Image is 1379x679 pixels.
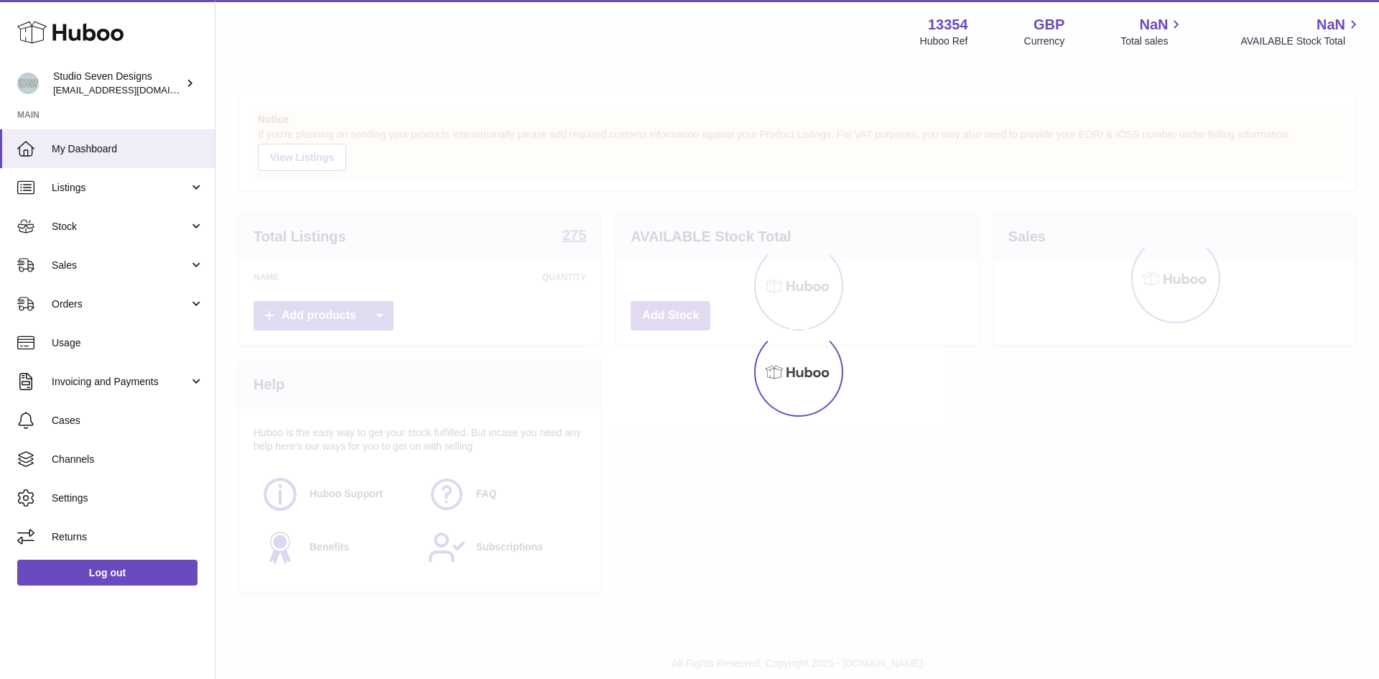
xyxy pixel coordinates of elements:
[53,70,182,97] div: Studio Seven Designs
[1120,34,1184,48] span: Total sales
[17,560,198,586] a: Log out
[52,297,189,311] span: Orders
[17,73,39,94] img: contact.studiosevendesigns@gmail.com
[52,142,204,156] span: My Dashboard
[920,34,968,48] div: Huboo Ref
[1317,15,1345,34] span: NaN
[1120,15,1184,48] a: NaN Total sales
[928,15,968,34] strong: 13354
[1240,34,1362,48] span: AVAILABLE Stock Total
[1034,15,1064,34] strong: GBP
[1240,15,1362,48] a: NaN AVAILABLE Stock Total
[1139,15,1168,34] span: NaN
[52,453,204,466] span: Channels
[52,259,189,272] span: Sales
[52,414,204,428] span: Cases
[52,530,204,544] span: Returns
[52,375,189,389] span: Invoicing and Payments
[1024,34,1065,48] div: Currency
[52,220,189,234] span: Stock
[52,336,204,350] span: Usage
[52,181,189,195] span: Listings
[53,84,211,96] span: [EMAIL_ADDRESS][DOMAIN_NAME]
[52,491,204,505] span: Settings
